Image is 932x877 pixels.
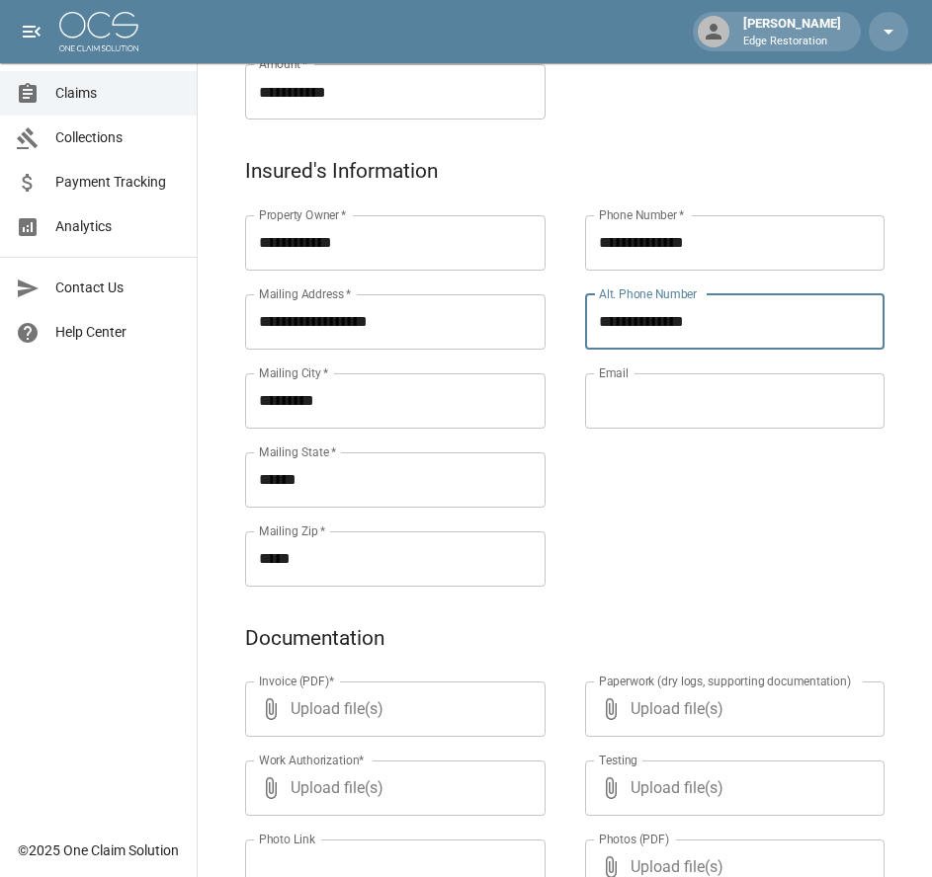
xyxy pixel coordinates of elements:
[631,760,832,816] span: Upload file(s)
[259,522,326,539] label: Mailing Zip
[599,285,697,302] label: Alt. Phone Number
[59,12,138,51] img: ocs-logo-white-transparent.png
[599,752,637,768] label: Testing
[55,322,181,343] span: Help Center
[291,681,492,737] span: Upload file(s)
[55,172,181,193] span: Payment Tracking
[259,831,315,847] label: Photo Link
[12,12,51,51] button: open drawer
[259,55,308,72] label: Amount
[55,216,181,237] span: Analytics
[259,673,335,689] label: Invoice (PDF)*
[631,681,832,737] span: Upload file(s)
[743,34,841,50] p: Edge Restoration
[259,285,351,302] label: Mailing Address
[259,364,329,381] label: Mailing City
[55,127,181,148] span: Collections
[599,673,851,689] label: Paperwork (dry logs, supporting documentation)
[259,752,365,768] label: Work Authorization*
[55,278,181,298] span: Contact Us
[599,831,669,847] label: Photos (PDF)
[735,14,849,49] div: [PERSON_NAME]
[599,206,684,223] label: Phone Number
[259,206,347,223] label: Property Owner
[18,840,179,860] div: © 2025 One Claim Solution
[259,443,336,460] label: Mailing State
[291,760,492,816] span: Upload file(s)
[55,83,181,104] span: Claims
[599,364,629,381] label: Email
